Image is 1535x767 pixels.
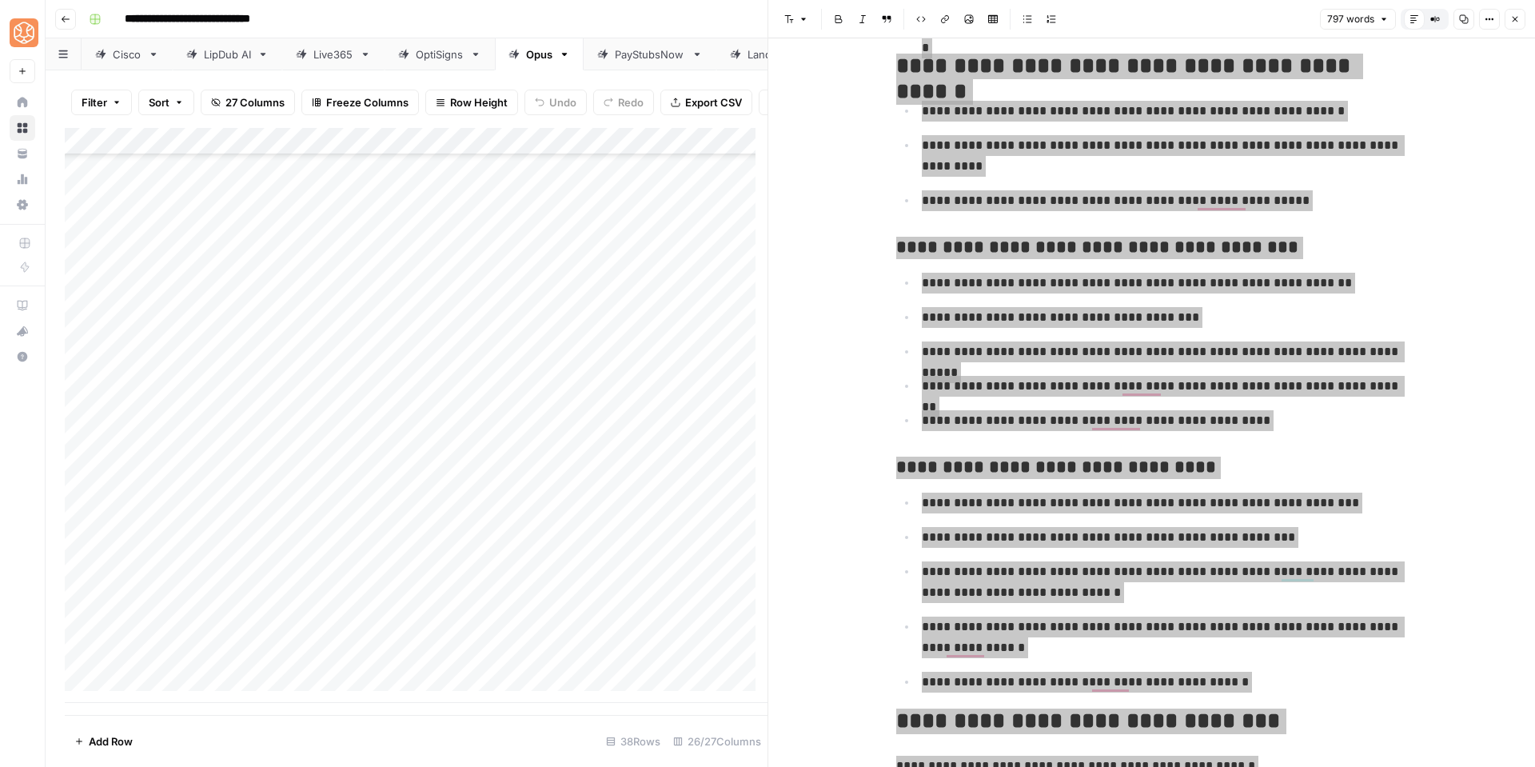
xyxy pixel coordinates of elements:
button: Redo [593,90,654,115]
button: Export CSV [660,90,752,115]
button: Help + Support [10,344,35,370]
button: Freeze Columns [301,90,419,115]
span: Filter [82,94,107,110]
a: Cisco [82,38,173,70]
button: Undo [524,90,587,115]
a: Settings [10,192,35,218]
span: Row Height [450,94,508,110]
div: What's new? [10,319,34,343]
span: Add Row [89,733,133,749]
a: OptiSigns [385,38,495,70]
button: Sort [138,90,194,115]
span: Export CSV [685,94,742,110]
span: 797 words [1327,12,1374,26]
button: Row Height [425,90,518,115]
a: LipDub AI [173,38,282,70]
a: Your Data [10,141,35,166]
img: SimpleTiger Logo [10,18,38,47]
button: What's new? [10,318,35,344]
div: PayStubsNow [615,46,685,62]
a: Home [10,90,35,115]
span: 27 Columns [225,94,285,110]
div: OptiSigns [416,46,464,62]
div: Land ID [748,46,784,62]
button: 27 Columns [201,90,295,115]
button: Filter [71,90,132,115]
a: Live365 [282,38,385,70]
a: Usage [10,166,35,192]
span: Redo [618,94,644,110]
div: LipDub AI [204,46,251,62]
a: AirOps Academy [10,293,35,318]
button: Add Row [65,729,142,754]
a: Browse [10,115,35,141]
div: 38 Rows [600,729,667,754]
div: Cisco [113,46,142,62]
span: Undo [549,94,576,110]
div: 26/27 Columns [667,729,767,754]
a: PayStubsNow [584,38,716,70]
div: Opus [526,46,552,62]
a: Opus [495,38,584,70]
span: Freeze Columns [326,94,409,110]
button: Workspace: SimpleTiger [10,13,35,53]
div: Live365 [313,46,353,62]
span: Sort [149,94,169,110]
button: 797 words [1320,9,1396,30]
a: Land ID [716,38,815,70]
